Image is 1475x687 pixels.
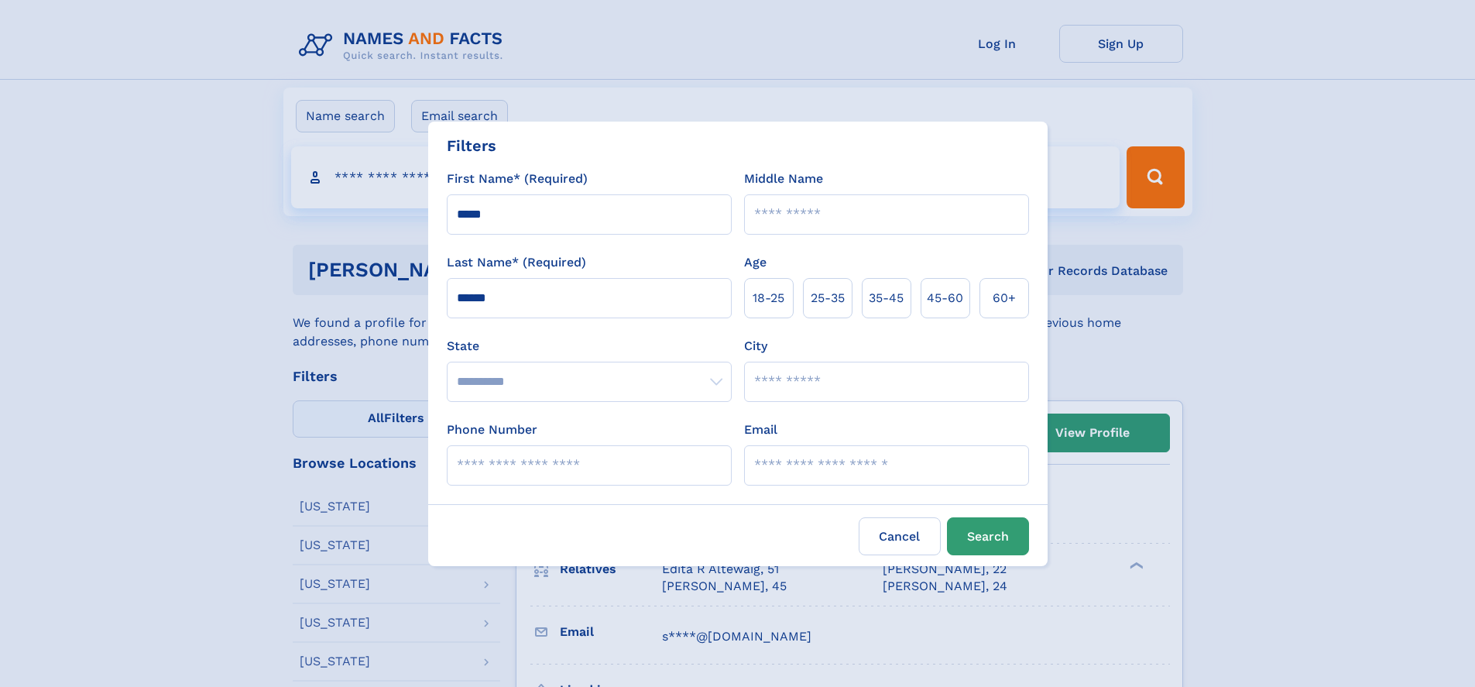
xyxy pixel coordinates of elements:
[447,134,496,157] div: Filters
[744,337,767,356] label: City
[993,289,1016,307] span: 60+
[869,289,904,307] span: 35‑45
[927,289,963,307] span: 45‑60
[744,253,767,272] label: Age
[811,289,845,307] span: 25‑35
[753,289,784,307] span: 18‑25
[947,517,1029,555] button: Search
[447,337,732,356] label: State
[447,253,586,272] label: Last Name* (Required)
[744,170,823,188] label: Middle Name
[744,421,777,439] label: Email
[447,421,537,439] label: Phone Number
[859,517,941,555] label: Cancel
[447,170,588,188] label: First Name* (Required)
